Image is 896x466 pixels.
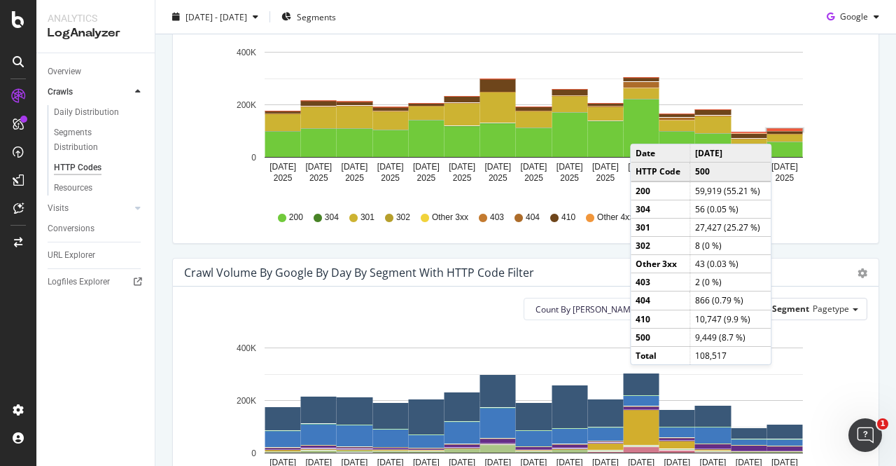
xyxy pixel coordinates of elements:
[490,212,504,224] span: 403
[631,218,689,236] td: 301
[251,153,256,163] text: 0
[453,173,472,183] text: 2025
[432,212,468,224] span: Other 3xx
[54,181,145,196] a: Resources
[592,162,619,172] text: [DATE]
[631,255,689,273] td: Other 3xx
[690,346,771,364] td: 108,517
[54,181,92,196] div: Resources
[690,328,771,346] td: 9,449 (8.7 %)
[631,292,689,310] td: 404
[48,25,143,41] div: LogAnalyzer
[631,273,689,292] td: 403
[596,173,615,183] text: 2025
[48,11,143,25] div: Analytics
[48,248,95,263] div: URL Explorer
[560,173,579,183] text: 2025
[237,343,256,353] text: 400K
[54,160,145,175] a: HTTP Codes
[54,125,145,155] a: Segments Distribution
[305,162,332,172] text: [DATE]
[48,221,145,236] a: Conversions
[489,173,507,183] text: 2025
[628,162,654,172] text: [DATE]
[690,255,771,273] td: 43 (0.03 %)
[771,162,798,172] text: [DATE]
[521,162,547,172] text: [DATE]
[561,212,575,224] span: 410
[184,266,534,280] div: Crawl Volume by google by Day by Segment with HTTP Code Filter
[377,162,404,172] text: [DATE]
[631,328,689,346] td: 500
[821,6,885,28] button: Google
[276,6,342,28] button: Segments
[877,418,888,430] span: 1
[631,346,689,364] td: Total
[857,268,867,278] div: gear
[690,163,771,181] td: 500
[631,200,689,218] td: 304
[449,162,475,172] text: [DATE]
[54,105,145,120] a: Daily Distribution
[690,218,771,236] td: 27,427 (25.27 %)
[48,248,145,263] a: URL Explorer
[524,298,661,320] button: Count By [PERSON_NAME]
[345,173,364,183] text: 2025
[413,162,440,172] text: [DATE]
[237,100,256,110] text: 200K
[48,85,73,100] div: Crawls
[417,173,436,183] text: 2025
[48,275,145,289] a: Logfiles Explorer
[690,236,771,254] td: 8 (0 %)
[631,236,689,254] td: 302
[54,160,101,175] div: HTTP Codes
[690,144,771,163] td: [DATE]
[631,181,689,200] td: 200
[325,212,339,224] span: 304
[690,200,771,218] td: 56 (0.05 %)
[813,303,849,315] span: Pagetype
[535,303,638,315] span: Count By Day
[54,125,132,155] div: Segments Distribution
[48,85,131,100] a: Crawls
[381,173,400,183] text: 2025
[274,173,293,183] text: 2025
[48,64,145,79] a: Overview
[48,64,81,79] div: Overview
[289,212,303,224] span: 200
[54,105,119,120] div: Daily Distribution
[251,448,256,458] text: 0
[237,48,256,57] text: 400K
[269,162,296,172] text: [DATE]
[48,201,69,216] div: Visits
[167,6,264,28] button: [DATE] - [DATE]
[690,181,771,200] td: 59,919 (55.21 %)
[526,212,540,224] span: 404
[185,11,247,22] span: [DATE] - [DATE]
[690,310,771,328] td: 10,747 (9.9 %)
[484,162,511,172] text: [DATE]
[396,212,410,224] span: 302
[360,212,374,224] span: 301
[184,36,857,198] svg: A chart.
[631,144,689,163] td: Date
[237,396,256,406] text: 200K
[597,212,633,224] span: Other 4xx
[840,11,868,22] span: Google
[48,275,110,289] div: Logfiles Explorer
[690,292,771,310] td: 866 (0.79 %)
[524,173,543,183] text: 2025
[48,221,94,236] div: Conversions
[848,418,882,452] iframe: Intercom live chat
[342,162,368,172] text: [DATE]
[48,201,131,216] a: Visits
[309,173,328,183] text: 2025
[772,303,809,315] span: Segment
[297,11,336,22] span: Segments
[690,273,771,292] td: 2 (0 %)
[631,310,689,328] td: 410
[776,173,794,183] text: 2025
[631,163,689,181] td: HTTP Code
[556,162,583,172] text: [DATE]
